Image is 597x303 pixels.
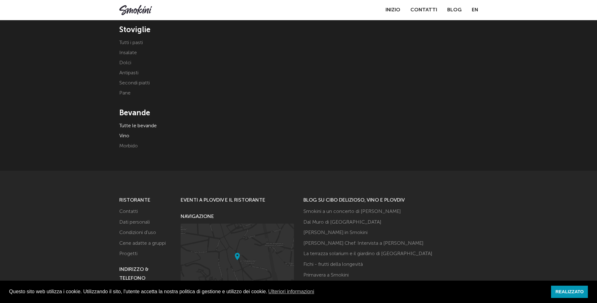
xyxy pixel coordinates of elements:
a: Blog [447,8,462,13]
a: Tutti i pasti [119,40,143,45]
h6: RISTORANTE [119,196,171,205]
a: Secondi piatti [119,81,150,86]
a: [PERSON_NAME] in Smokini [303,230,368,235]
a: Insalate [119,50,137,55]
a: Dati personali [119,220,150,225]
a: Antipasti [119,71,138,76]
h6: EVENTI A PLOVDIV E IL RISTORANTE [181,196,294,205]
a: Smokini a un concerto di [PERSON_NAME] [303,209,401,214]
a: Primavera a Smokini [303,273,349,278]
a: Ignora il messaggio dei cookie [551,286,588,298]
a: EN [472,6,478,14]
a: Pane [119,91,131,96]
a: Contatti [410,8,437,13]
a: Condizioni d'uso [119,230,156,235]
font: Questo sito web utilizza i cookie. Utilizzando il sito, l'utente accetta la nostra politica di ge... [9,289,267,294]
a: Dal Muro di [GEOGRAPHIC_DATA] [303,220,381,225]
a: Vino [119,134,129,139]
a: Inizio [386,8,400,13]
h6: INDIRIZZO & TELEFONO [119,265,171,283]
img: Mappa per Smokini [181,224,294,291]
h4: Stoviglie [119,25,202,35]
h4: Bevande [119,108,202,118]
a: Cene adatte a gruppi [119,241,166,246]
a: Progetti [119,251,138,256]
a: Morbido [119,144,138,149]
a: La terrazza solarium e il giardino di [GEOGRAPHIC_DATA] [303,251,432,256]
a: Scopri di più sui cookie [267,287,315,296]
a: [PERSON_NAME] Chef: Intervista a [PERSON_NAME] [303,241,423,246]
h6: BLOG SU CIBO DELIZIOSO, VINO E PLOVDIV [303,196,478,205]
a: Tutte le bevande [119,123,157,129]
a: Contatti [119,209,138,214]
h6: NAVIGAZIONE [181,212,294,221]
a: Dolci [119,60,131,66]
a: Fichi - frutti della longevità [303,262,363,267]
